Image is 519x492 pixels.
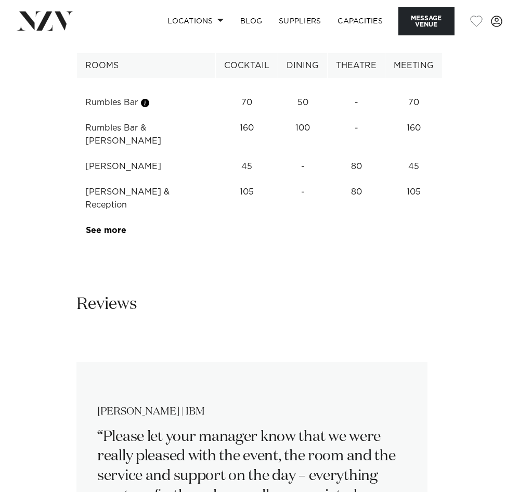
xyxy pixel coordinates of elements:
td: - [278,179,328,218]
a: SUPPLIERS [270,10,329,32]
button: Message Venue [398,7,455,35]
cite: [PERSON_NAME] | IBM [97,404,407,419]
td: 105 [216,179,278,218]
td: 70 [385,90,443,115]
td: 45 [216,154,278,179]
a: Locations [159,10,232,32]
th: Rooms [77,53,216,79]
td: 160 [385,115,443,154]
td: 80 [328,154,385,179]
td: 70 [216,90,278,115]
td: 100 [278,115,328,154]
td: 160 [216,115,278,154]
td: [PERSON_NAME] & Reception [77,179,216,218]
td: 80 [328,179,385,218]
th: Dining [278,53,328,79]
td: 50 [278,90,328,115]
td: Rumbles Bar & [PERSON_NAME] [77,115,216,154]
td: Rumbles Bar [77,90,216,115]
a: BLOG [232,10,270,32]
td: 105 [385,179,443,218]
td: - [278,154,328,179]
th: Cocktail [216,53,278,79]
td: - [328,115,385,154]
img: nzv-logo.png [17,11,73,30]
th: Theatre [328,53,385,79]
a: Capacities [329,10,391,32]
td: 45 [385,154,443,179]
th: Meeting [385,53,443,79]
h2: Reviews [76,293,137,315]
td: - [328,90,385,115]
td: [PERSON_NAME] [77,154,216,179]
